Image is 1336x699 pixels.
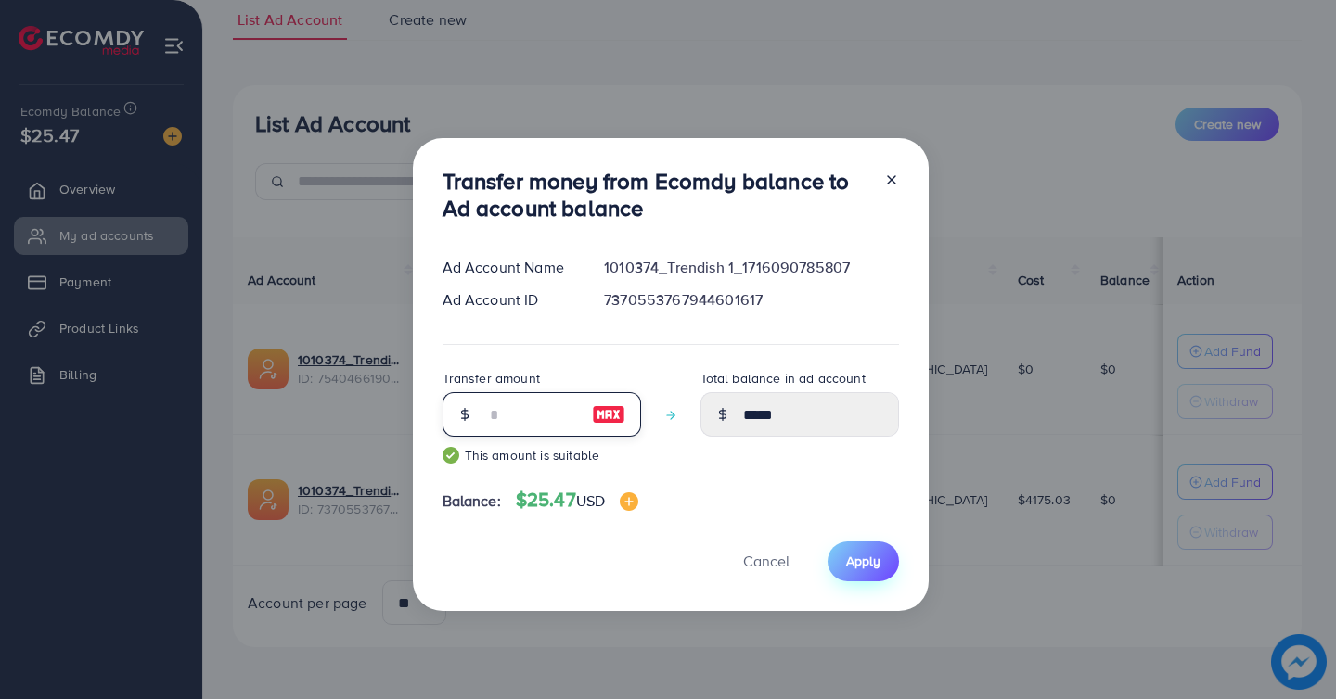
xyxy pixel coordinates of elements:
[589,257,913,278] div: 1010374_Trendish 1_1716090785807
[620,492,638,511] img: image
[846,552,880,570] span: Apply
[700,369,866,388] label: Total balance in ad account
[743,551,790,571] span: Cancel
[589,289,913,311] div: 7370553767944601617
[720,541,813,581] button: Cancel
[592,403,625,426] img: image
[443,447,459,464] img: guide
[576,490,605,511] span: USD
[428,257,590,278] div: Ad Account Name
[828,541,899,581] button: Apply
[443,446,641,464] small: This amount is suitable
[443,490,501,512] span: Balance:
[428,289,590,311] div: Ad Account ID
[443,168,869,222] h3: Transfer money from Ecomdy balance to Ad account balance
[516,489,638,512] h4: $25.47
[443,369,540,388] label: Transfer amount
